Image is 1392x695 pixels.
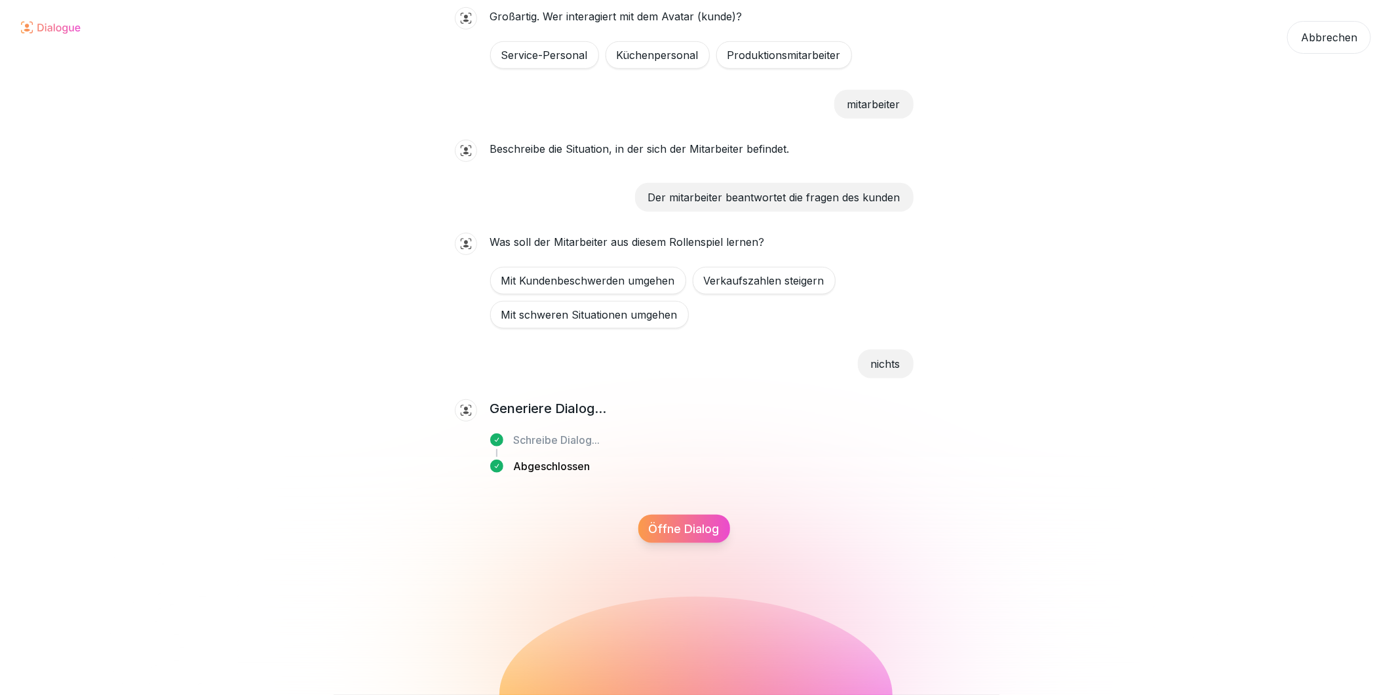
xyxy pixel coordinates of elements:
div: Der mitarbeiter beantwortet die fragen des kunden [635,183,914,212]
div: mitarbeiter [834,90,914,119]
div: nichts [858,349,914,378]
div: Abgeschlossen [514,460,590,473]
div: Produktionsmitarbeiter [716,41,852,69]
div: Verkaufszahlen steigern [693,267,836,294]
p: Großartig. Wer interagiert mit dem Avatar (kunde)? [490,7,852,26]
div: Mit Kundenbeschwerden umgehen [490,267,686,294]
p: Was soll der Mitarbeiter aus diesem Rollenspiel lernen? [490,233,914,251]
div: Öffne Dialog [638,515,730,543]
div: Service-Personal [490,41,599,69]
div: Küchenpersonal [606,41,710,69]
div: Generiere Dialog... [490,399,607,418]
p: Beschreibe die Situation, in der sich der Mitarbeiter befindet. [490,140,790,158]
div: Mit schweren Situationen umgehen [490,301,689,328]
div: Abbrechen [1287,21,1371,54]
div: Schreibe Dialog... [514,433,600,447]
